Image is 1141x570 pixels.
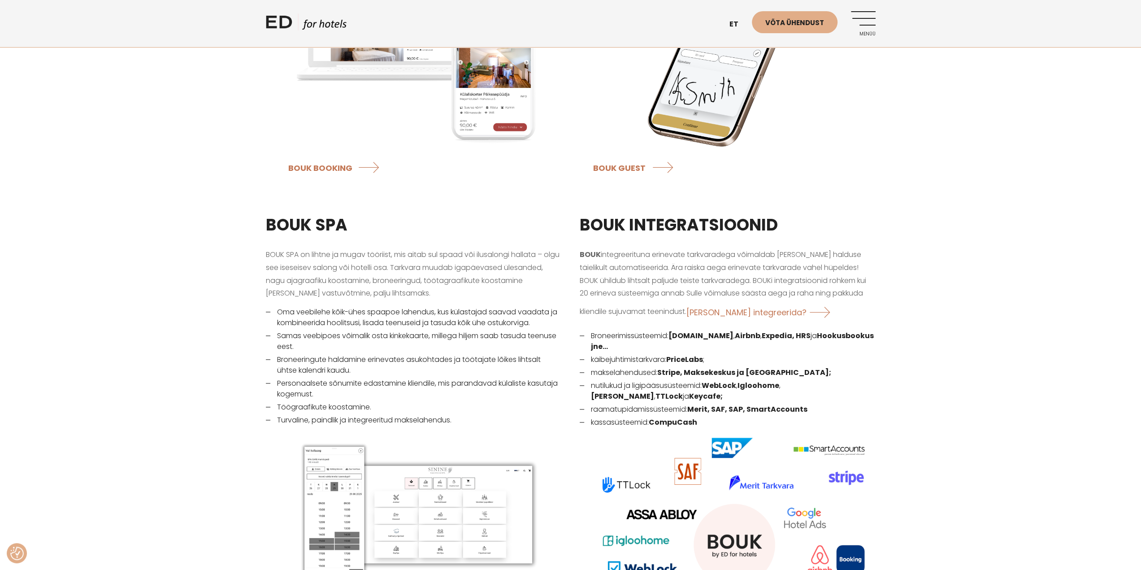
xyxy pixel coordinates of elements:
[266,354,562,376] li: Broneeringute haldamine erinevates asukohtades ja töötajate lõikes lihtsalt ühtse kalendri kaudu.
[668,331,733,341] strong: [DOMAIN_NAME]
[657,367,831,378] strong: Stripe, Maksekeskus ja [GEOGRAPHIC_DATA];
[851,31,876,37] span: Menüü
[738,380,779,391] strong: Igloohome
[288,156,384,179] a: BOUK BOOKING
[580,331,876,352] li: Broneerimissüsteemid: , , ja
[580,404,876,415] li: raamatupidamissüsteemid:
[580,354,876,365] li: käibejuhtimistarkvara: ;
[580,380,876,402] li: nutilukud ja ligipääsusüsteemid: , , , ja
[686,300,838,324] a: [PERSON_NAME] integreerida?
[266,331,562,352] li: Samas veebipoes võimalik osta kinkekaarte, millega hiljem saab tasuda teenuse eest.
[735,331,760,341] strong: Airbnb
[266,402,562,413] li: Töögraafikute koostamine.
[580,248,876,324] p: integreerituna erinevate tarkvaradega võimaldab [PERSON_NAME] halduse täielikult automatiseerida....
[10,547,24,560] img: Revisit consent button
[10,547,24,560] button: Nõusolekueelistused
[762,331,811,341] strong: Expedia, HRS
[266,248,562,300] p: BOUK SPA on lihtne ja mugav tööriist, mis aitab sul spaad või ilusalongi hallata – olgu see isese...
[580,367,876,378] li: makselahendused:
[666,354,703,365] strong: PriceLabs
[591,391,654,401] strong: [PERSON_NAME]
[266,415,562,426] li: Turvaline, paindlik ja integreeritud makselahendus.
[649,417,697,427] strong: CompuCash
[689,391,723,401] strong: Keycafe;
[725,13,752,35] a: et
[266,13,347,36] a: ED HOTELS
[702,380,736,391] strong: WebLock
[655,391,683,401] strong: TTLock
[580,249,601,260] strong: BOUK
[851,11,876,36] a: Menüü
[687,404,807,414] strong: Merit, SAF, SAP, SmartAccounts
[752,11,837,33] a: Võta ühendust
[593,156,677,179] a: BOUK GUEST
[266,307,562,328] li: Oma veebilehe kõik-ühes spaapoe lahendus, kus külastajad saavad vaadata ja kombineerida hoolitsus...
[266,213,562,237] h3: BOUK SPA
[591,331,874,352] strong: Hookusbookus jne…
[266,378,562,400] li: Personaalsete sõnumite edastamine kliendile, mis parandavad külaliste kasutaja kogemust.
[580,213,876,237] h3: BOUK INTEGRATSIOONID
